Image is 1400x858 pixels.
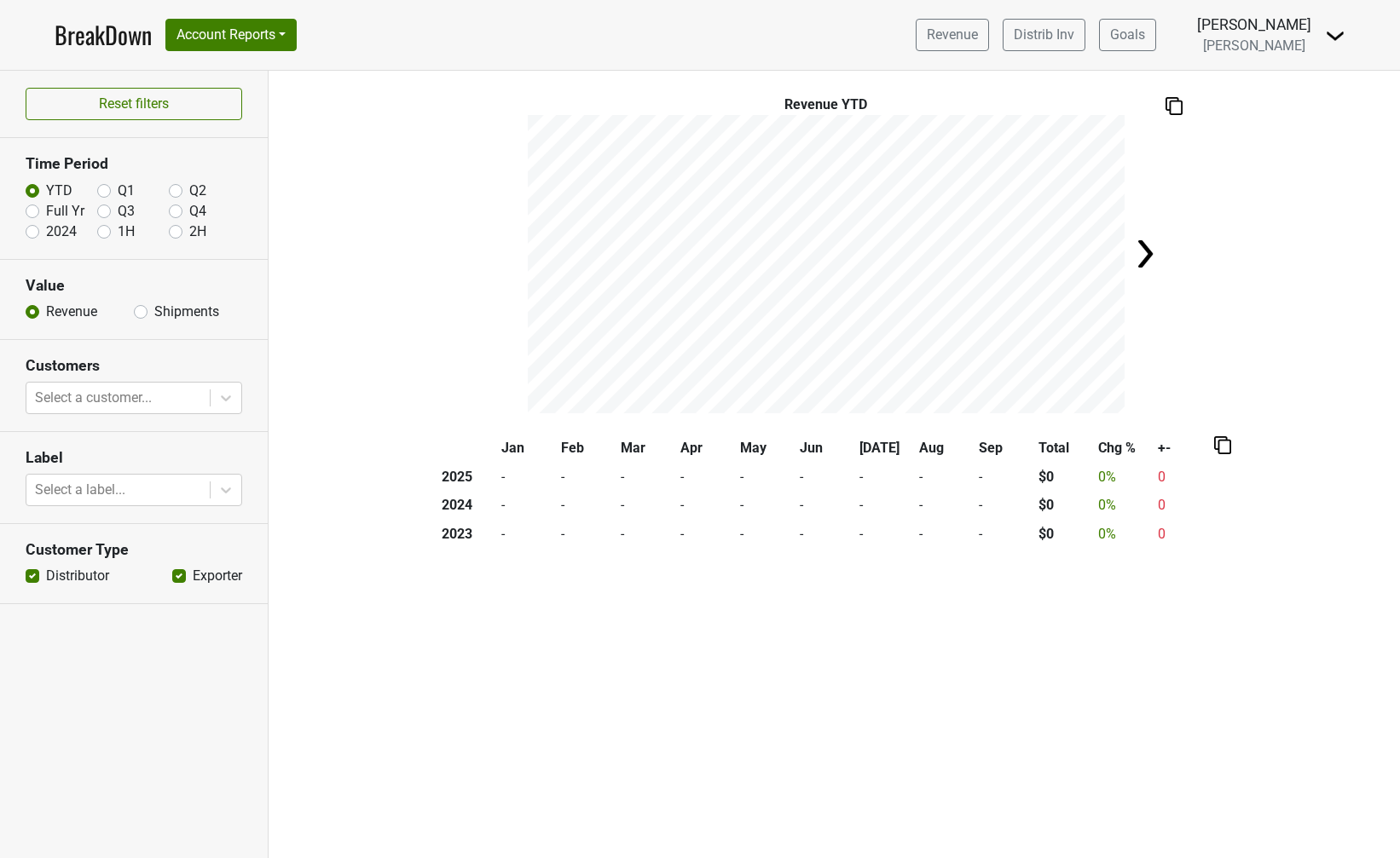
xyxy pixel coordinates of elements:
[55,17,152,53] a: BreakDown
[193,566,242,586] label: Exporter
[1099,19,1156,51] a: Goals
[856,463,916,492] td: -
[677,463,737,492] td: -
[189,201,206,222] label: Q4
[498,520,558,549] td: -
[498,463,558,492] td: -
[1214,436,1231,454] img: Copy to clipboard
[438,463,498,492] th: 2025
[558,492,617,521] td: -
[46,302,97,322] label: Revenue
[528,95,1125,115] div: Revenue YTD
[796,520,856,549] td: -
[1095,520,1154,549] td: 0 %
[498,434,558,463] th: Jan
[1166,97,1183,115] img: Copy to clipboard
[1154,492,1214,521] td: 0
[1095,434,1154,463] th: Chg %
[26,88,242,120] button: Reset filters
[1035,463,1095,492] th: $0
[1325,26,1345,46] img: Dropdown Menu
[26,449,242,467] h3: Label
[26,357,242,375] h3: Customers
[558,520,617,549] td: -
[558,434,617,463] th: Feb
[46,222,77,242] label: 2024
[737,434,796,463] th: May
[1095,492,1154,521] td: 0 %
[617,434,677,463] th: Mar
[916,19,989,51] a: Revenue
[26,541,242,559] h3: Customer Type
[1203,37,1305,54] span: [PERSON_NAME]
[975,492,1035,521] td: -
[1197,14,1311,36] div: [PERSON_NAME]
[438,520,498,549] th: 2023
[26,277,242,295] h3: Value
[617,463,677,492] td: -
[46,566,109,586] label: Distributor
[46,181,72,201] label: YTD
[916,463,975,492] td: -
[737,520,796,549] td: -
[118,201,135,222] label: Q3
[1035,520,1095,549] th: $0
[26,155,242,173] h3: Time Period
[975,463,1035,492] td: -
[154,302,219,322] label: Shipments
[617,520,677,549] td: -
[1154,520,1214,549] td: 0
[1035,492,1095,521] th: $0
[1154,463,1214,492] td: 0
[189,222,206,242] label: 2H
[617,492,677,521] td: -
[1128,237,1162,271] img: Arrow right
[498,492,558,521] td: -
[737,492,796,521] td: -
[189,181,206,201] label: Q2
[118,222,135,242] label: 1H
[737,463,796,492] td: -
[677,492,737,521] td: -
[796,492,856,521] td: -
[856,520,916,549] td: -
[46,201,84,222] label: Full Yr
[677,434,737,463] th: Apr
[856,434,916,463] th: [DATE]
[916,520,975,549] td: -
[558,463,617,492] td: -
[796,463,856,492] td: -
[1095,463,1154,492] td: 0 %
[1003,19,1085,51] a: Distrib Inv
[1035,434,1095,463] th: Total
[438,492,498,521] th: 2024
[1154,434,1214,463] th: +-
[916,492,975,521] td: -
[118,181,135,201] label: Q1
[975,434,1035,463] th: Sep
[796,434,856,463] th: Jun
[165,19,297,51] button: Account Reports
[856,492,916,521] td: -
[975,520,1035,549] td: -
[677,520,737,549] td: -
[916,434,975,463] th: Aug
